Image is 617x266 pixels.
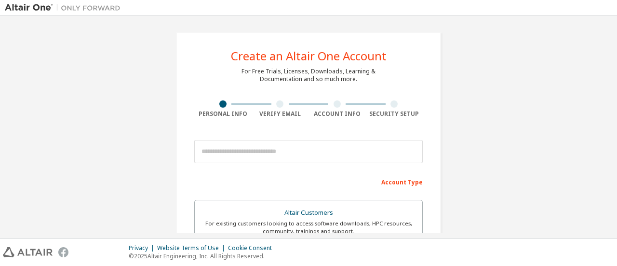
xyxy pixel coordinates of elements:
img: facebook.svg [58,247,68,257]
p: © 2025 Altair Engineering, Inc. All Rights Reserved. [129,252,278,260]
div: Altair Customers [201,206,416,220]
img: altair_logo.svg [3,247,53,257]
div: For existing customers looking to access software downloads, HPC resources, community, trainings ... [201,220,416,235]
div: Cookie Consent [228,244,278,252]
div: Create an Altair One Account [231,50,387,62]
div: Website Terms of Use [157,244,228,252]
div: Account Info [308,110,366,118]
div: Personal Info [194,110,252,118]
div: Verify Email [252,110,309,118]
div: Account Type [194,174,423,189]
div: Security Setup [366,110,423,118]
div: For Free Trials, Licenses, Downloads, Learning & Documentation and so much more. [241,68,376,83]
div: Privacy [129,244,157,252]
img: Altair One [5,3,125,13]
